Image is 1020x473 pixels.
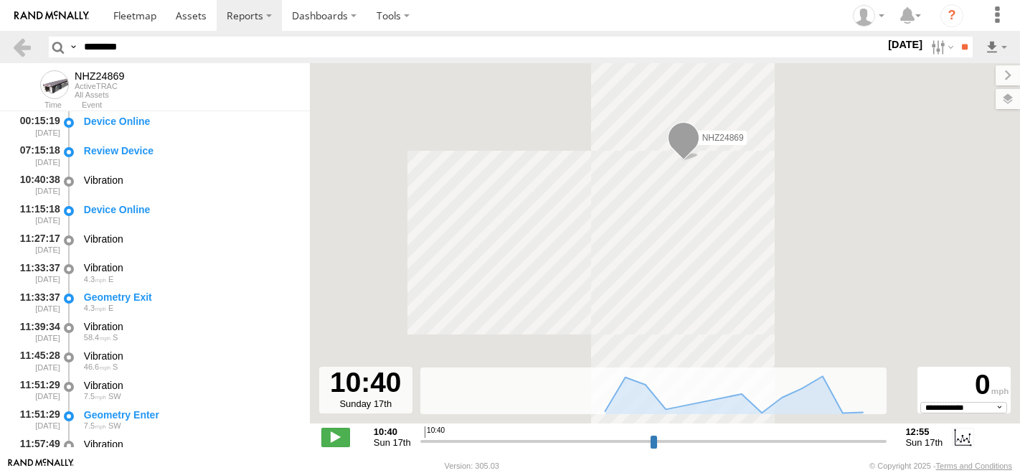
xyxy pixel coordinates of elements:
div: Time [11,102,62,109]
img: rand-logo.svg [14,11,89,21]
span: Sun 17th Aug 2025 [374,437,411,448]
div: 00:15:19 [DATE] [11,113,62,139]
a: Visit our Website [8,459,74,473]
span: 4.3 [84,275,106,284]
div: 11:51:29 [DATE] [11,377,62,403]
span: Heading: 218 [108,421,121,430]
div: 11:33:37 [DATE] [11,289,62,315]
div: 11:45:28 [DATE] [11,347,62,374]
span: 10:40 [425,426,445,438]
div: Geometry Enter [84,408,296,421]
div: Vibration [84,350,296,362]
div: Vibration [84,320,296,333]
div: Review Device [84,144,296,157]
div: Event [82,102,310,109]
div: Version: 305.03 [445,462,499,470]
div: 07:15:18 [DATE] [11,142,62,169]
span: Heading: 218 [108,392,121,401]
span: Sun 17th Aug 2025 [905,437,943,448]
span: 7.5 [84,421,106,430]
div: Device Online [84,203,296,216]
div: 11:51:29 [DATE] [11,406,62,433]
div: All Assets [75,90,125,99]
div: Geometry Exit [84,291,296,304]
span: 58.4 [84,333,110,342]
div: 0 [920,369,1009,402]
div: Zulema McIntosch [848,5,889,27]
strong: 10:40 [374,426,411,437]
a: Terms and Conditions [936,462,1012,470]
div: 11:57:49 [DATE] [11,436,62,462]
span: 4.3 [84,304,106,312]
div: 11:33:37 [DATE] [11,260,62,286]
label: [DATE] [885,37,925,52]
span: Heading: 89 [108,304,113,312]
span: NHZ24869 [702,133,744,143]
div: 11:39:34 [DATE] [11,318,62,345]
div: 10:40:38 [DATE] [11,172,62,198]
div: 11:15:18 [DATE] [11,201,62,228]
div: ActiveTRAC [75,82,125,90]
div: Vibration [84,174,296,187]
a: Back to previous Page [11,37,32,57]
strong: 12:55 [905,426,943,437]
label: Export results as... [984,37,1009,57]
div: Vibration [84,233,296,245]
span: Heading: 178 [113,333,118,342]
label: Play/Stop [321,428,350,446]
span: Heading: 89 [108,275,113,284]
label: Search Query [67,37,79,57]
span: 7.5 [84,392,106,401]
div: Vibration [84,438,296,451]
label: Search Filter Options [925,37,956,57]
span: 46.6 [84,362,110,371]
div: Device Online [84,115,296,128]
div: 11:27:17 [DATE] [11,230,62,257]
div: NHZ24869 - View Asset History [75,70,125,82]
div: © Copyright 2025 - [869,462,1012,470]
i: ? [940,4,963,27]
div: Vibration [84,261,296,274]
div: Vibration [84,379,296,392]
span: Heading: 162 [113,362,118,371]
